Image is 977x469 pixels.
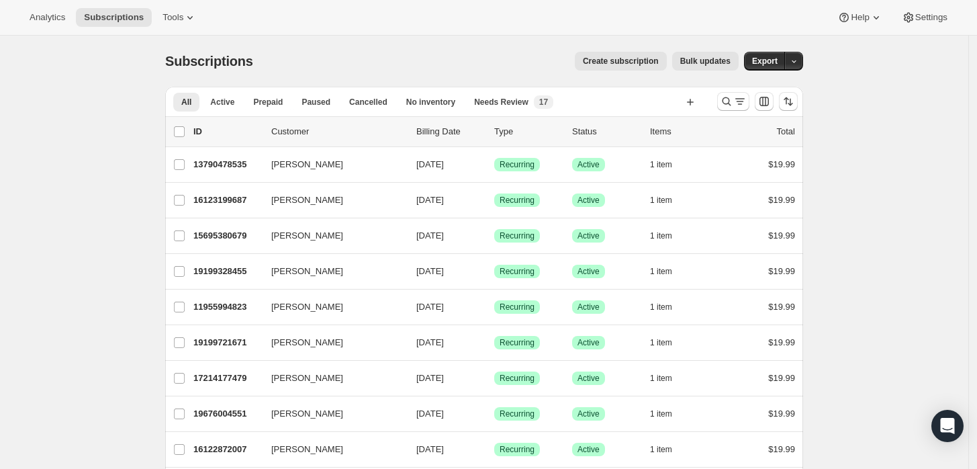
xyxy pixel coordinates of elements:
[416,195,444,205] span: [DATE]
[577,302,600,312] span: Active
[915,12,947,23] span: Settings
[500,266,534,277] span: Recurring
[416,159,444,169] span: [DATE]
[650,266,672,277] span: 1 item
[779,92,798,111] button: Sort the results
[349,97,387,108] span: Cancelled
[768,444,795,454] span: $19.99
[717,92,749,111] button: Search and filter results
[650,298,687,316] button: 1 item
[416,266,444,276] span: [DATE]
[271,372,343,385] span: [PERSON_NAME]
[271,229,343,243] span: [PERSON_NAME]
[650,373,672,384] span: 1 item
[744,52,786,71] button: Export
[263,332,398,353] button: [PERSON_NAME]
[263,439,398,460] button: [PERSON_NAME]
[271,158,343,171] span: [PERSON_NAME]
[263,154,398,175] button: [PERSON_NAME]
[768,195,795,205] span: $19.99
[406,97,455,108] span: No inventory
[575,52,667,71] button: Create subscription
[500,302,534,312] span: Recurring
[271,443,343,456] span: [PERSON_NAME]
[500,159,534,170] span: Recurring
[193,125,261,138] p: ID
[494,125,561,138] div: Type
[577,373,600,384] span: Active
[181,97,191,108] span: All
[162,12,183,23] span: Tools
[768,409,795,419] span: $19.99
[271,336,343,349] span: [PERSON_NAME]
[263,189,398,211] button: [PERSON_NAME]
[829,8,890,27] button: Help
[650,333,687,352] button: 1 item
[263,261,398,282] button: [PERSON_NAME]
[577,159,600,170] span: Active
[193,407,261,421] p: 19676004551
[193,125,795,138] div: IDCustomerBilling DateTypeStatusItemsTotal
[193,336,261,349] p: 19199721671
[154,8,205,27] button: Tools
[193,226,795,245] div: 15695380679[PERSON_NAME][DATE]SuccessRecurringSuccessActive1 item$19.99
[193,265,261,278] p: 19199328455
[777,125,795,138] p: Total
[193,372,261,385] p: 17214177479
[650,125,717,138] div: Items
[21,8,73,27] button: Analytics
[193,300,261,314] p: 11955994823
[894,8,956,27] button: Settings
[193,262,795,281] div: 19199328455[PERSON_NAME][DATE]SuccessRecurringSuccessActive1 item$19.99
[500,409,534,419] span: Recurring
[650,444,672,455] span: 1 item
[851,12,869,23] span: Help
[577,337,600,348] span: Active
[193,191,795,210] div: 16123199687[PERSON_NAME][DATE]SuccessRecurringSuccessActive1 item$19.99
[210,97,234,108] span: Active
[193,158,261,171] p: 13790478535
[755,92,774,111] button: Customize table column order and visibility
[416,337,444,347] span: [DATE]
[650,262,687,281] button: 1 item
[165,54,253,69] span: Subscriptions
[30,12,65,23] span: Analytics
[416,125,483,138] p: Billing Date
[193,194,261,207] p: 16123199687
[500,230,534,241] span: Recurring
[500,195,534,206] span: Recurring
[650,409,672,419] span: 1 item
[500,444,534,455] span: Recurring
[271,407,343,421] span: [PERSON_NAME]
[416,230,444,241] span: [DATE]
[271,125,406,138] p: Customer
[193,369,795,388] div: 17214177479[PERSON_NAME][DATE]SuccessRecurringSuccessActive1 item$19.99
[84,12,144,23] span: Subscriptions
[672,52,739,71] button: Bulk updates
[193,440,795,459] div: 16122872007[PERSON_NAME][DATE]SuccessRecurringSuccessActive1 item$19.99
[416,444,444,454] span: [DATE]
[650,404,687,423] button: 1 item
[768,373,795,383] span: $19.99
[752,56,778,67] span: Export
[650,440,687,459] button: 1 item
[931,410,964,442] div: Open Intercom Messenger
[650,191,687,210] button: 1 item
[577,266,600,277] span: Active
[263,403,398,425] button: [PERSON_NAME]
[416,409,444,419] span: [DATE]
[76,8,152,27] button: Subscriptions
[572,125,639,138] p: Status
[416,302,444,312] span: [DATE]
[253,97,283,108] span: Prepaid
[650,155,687,174] button: 1 item
[263,225,398,247] button: [PERSON_NAME]
[539,97,548,108] span: 17
[680,93,701,112] button: Create new view
[650,337,672,348] span: 1 item
[768,337,795,347] span: $19.99
[301,97,330,108] span: Paused
[768,230,795,241] span: $19.99
[650,369,687,388] button: 1 item
[650,195,672,206] span: 1 item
